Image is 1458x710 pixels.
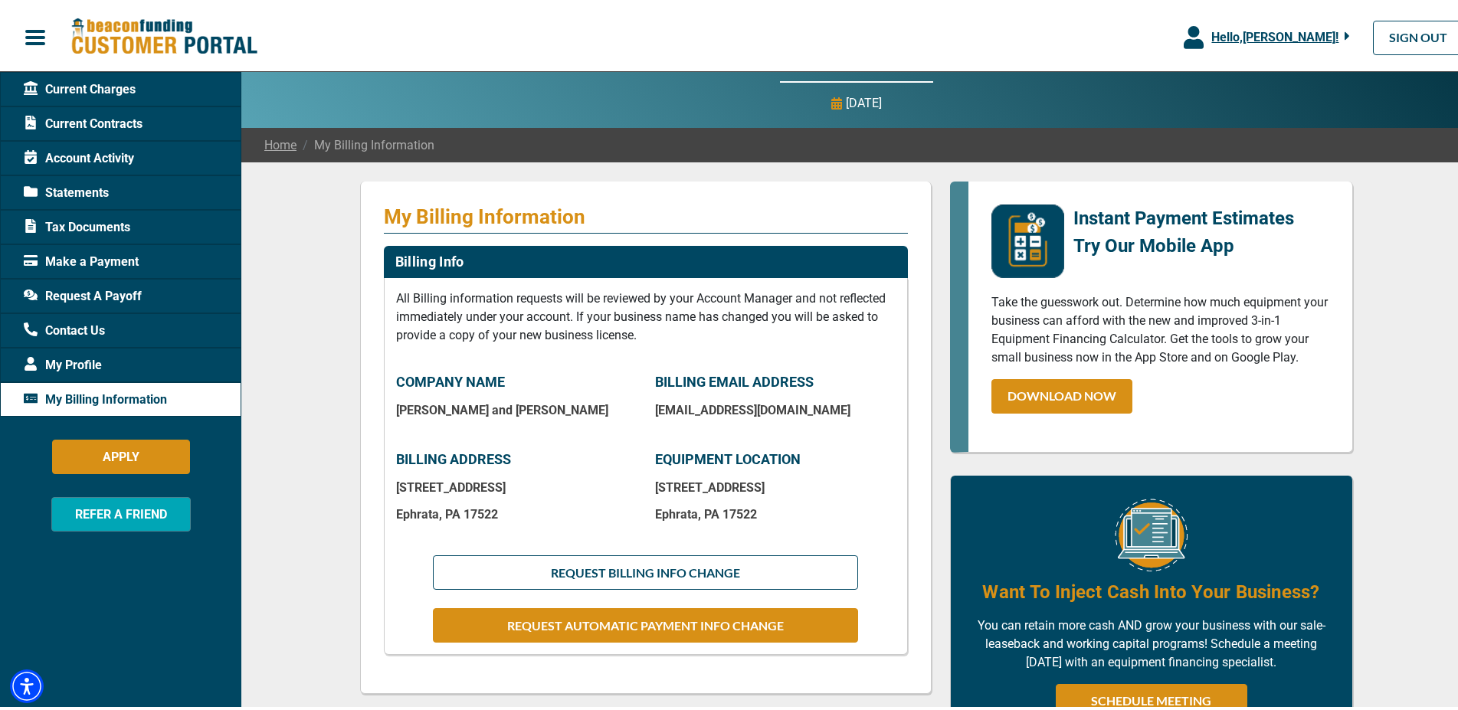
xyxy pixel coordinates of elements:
h4: Want To Inject Cash Into Your Business? [982,576,1319,602]
p: EQUIPMENT LOCATION [655,448,896,465]
p: [STREET_ADDRESS] [396,477,637,492]
span: Hello, [PERSON_NAME] ! [1211,27,1338,41]
p: Ephrata , PA 17522 [655,504,896,519]
a: Home [264,133,297,152]
span: My Billing Information [297,133,434,152]
p: Instant Payment Estimates [1073,201,1294,229]
span: Statements [24,181,109,199]
p: [DATE] [846,91,882,110]
p: BILLING ADDRESS [396,448,637,465]
div: Accessibility Menu [10,666,44,700]
p: Take the guesswork out. Determine how much equipment your business can afford with the new and im... [991,290,1329,364]
span: Tax Documents [24,215,130,234]
span: My Billing Information [24,388,167,406]
span: Account Activity [24,146,134,165]
span: Current Charges [24,77,136,96]
p: [STREET_ADDRESS] [655,477,896,492]
p: All Billing information requests will be reviewed by your Account Manager and not reflected immed... [396,286,896,342]
span: Request A Payoff [24,284,142,303]
span: Current Contracts [24,112,143,130]
img: mobile-app-logo.png [991,201,1064,275]
span: Contact Us [24,319,105,337]
h2: Billing Info [395,250,464,267]
p: My Billing Information [384,201,908,226]
p: You can retain more cash AND grow your business with our sale-leaseback and working capital progr... [974,613,1329,669]
button: REQUEST AUTOMATIC PAYMENT INFO CHANGE [433,605,857,640]
button: REQUEST BILLING INFO CHANGE [433,552,857,587]
p: Ephrata , PA 17522 [396,504,637,519]
p: [PERSON_NAME] and [PERSON_NAME] [396,400,637,414]
img: Equipment Financing Online Image [1115,496,1188,568]
a: DOWNLOAD NOW [991,376,1132,411]
p: Try Our Mobile App [1073,229,1294,257]
p: [EMAIL_ADDRESS][DOMAIN_NAME] [655,400,896,414]
span: Make a Payment [24,250,139,268]
img: Beacon Funding Customer Portal Logo [70,15,257,54]
p: COMPANY NAME [396,371,637,388]
button: REFER A FRIEND [51,494,191,528]
button: APPLY [52,437,190,471]
span: My Profile [24,353,102,371]
p: BILLING EMAIL ADDRESS [655,371,896,388]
